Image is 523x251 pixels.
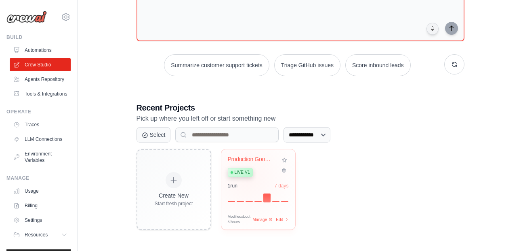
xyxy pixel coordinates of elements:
img: Logo [6,11,47,23]
p: Pick up where you left off or start something new [137,113,464,124]
div: Day 5: 1 executions [263,194,271,202]
div: 1 run [228,183,238,189]
div: Manage deployment [252,217,273,223]
span: Edit [276,217,283,223]
button: Score inbound leads [345,54,411,76]
a: LLM Connections [10,133,71,146]
a: Automations [10,44,71,57]
span: Manage [252,217,267,223]
h3: Recent Projects [137,102,464,113]
a: Traces [10,118,71,131]
span: Live v1 [235,169,250,176]
span: Resources [25,232,48,238]
a: Environment Variables [10,147,71,167]
div: Production Google Forms Event Engagement Automation [228,156,277,163]
button: Select [137,127,171,143]
div: Create New [155,191,193,200]
button: Resources [10,228,71,241]
a: Usage [10,185,71,198]
a: Crew Studio [10,58,71,71]
div: Start fresh project [155,200,193,207]
button: Click to speak your automation idea [426,23,439,35]
div: 7 days [274,183,288,189]
a: Billing [10,199,71,212]
div: Operate [6,108,71,115]
button: Get new suggestions [444,54,464,74]
span: Modified about 5 hours [228,214,253,225]
a: Settings [10,214,71,227]
div: Manage [6,175,71,181]
div: Activity over last 7 days [228,192,289,202]
a: Agents Repository [10,73,71,86]
a: Tools & Integrations [10,87,71,100]
button: Add to favorites [280,156,289,165]
button: Summarize customer support tickets [164,54,269,76]
button: Triage GitHub issues [274,54,340,76]
button: Delete project [280,166,289,174]
div: Build [6,34,71,40]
